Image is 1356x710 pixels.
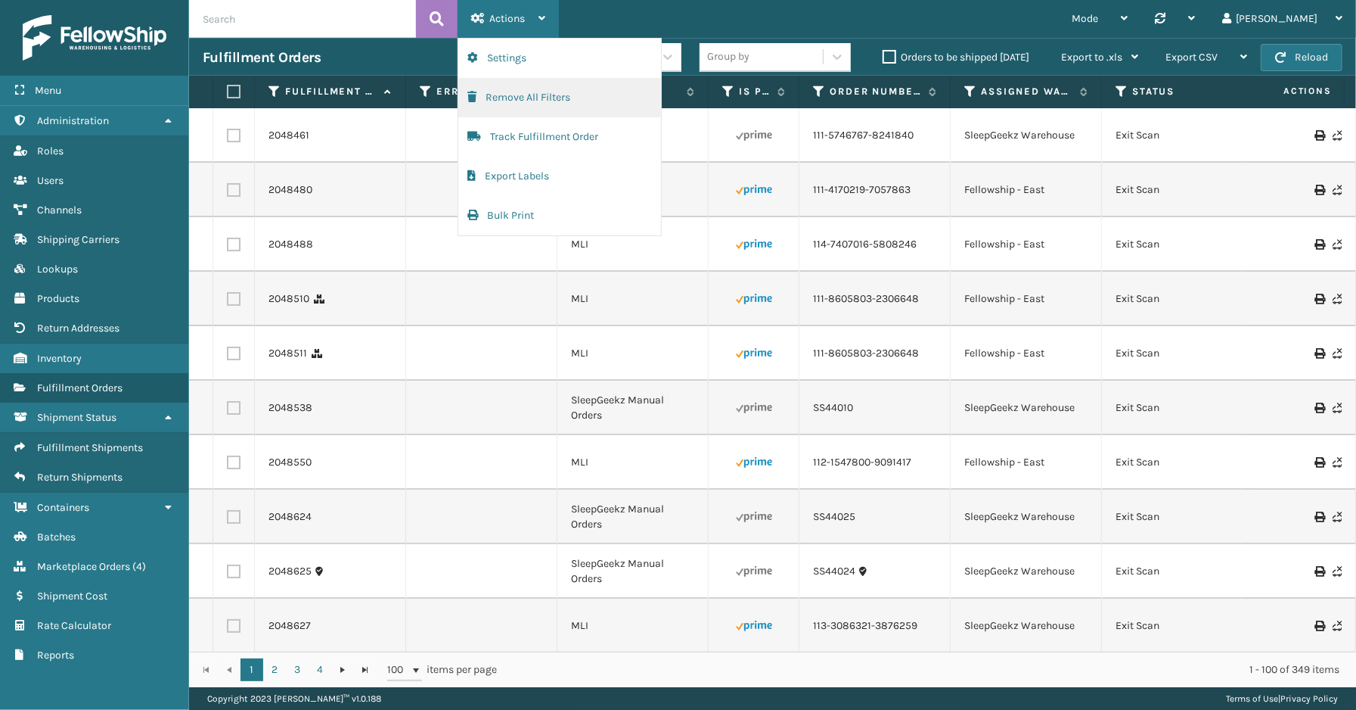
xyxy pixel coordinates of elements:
[285,85,377,98] label: Fulfillment Order Id
[1333,239,1342,250] i: Never Shipped
[331,659,354,681] a: Go to the next page
[1226,687,1338,710] div: |
[1261,44,1342,71] button: Reload
[557,599,709,653] td: MLI
[387,659,498,681] span: items per page
[1314,185,1323,195] i: Print Label
[37,501,89,514] span: Containers
[1102,326,1253,381] td: Exit Scan
[1102,108,1253,163] td: Exit Scan
[813,346,919,361] a: 111-8605803-2306648
[268,128,309,143] a: 2048461
[286,659,309,681] a: 3
[337,664,349,676] span: Go to the next page
[37,204,82,216] span: Channels
[1102,435,1253,490] td: Exit Scan
[1333,185,1342,195] i: Never Shipped
[813,400,853,416] a: SS44010
[268,182,312,198] a: 2048480
[37,531,76,543] span: Batches
[37,560,130,573] span: Marketplace Orders
[268,400,312,416] a: 2048538
[1333,566,1342,577] i: Never Shipped
[1333,294,1342,304] i: Never Shipped
[1333,403,1342,413] i: Never Shipped
[1314,457,1323,468] i: Print Label
[1314,512,1323,522] i: Print Label
[37,471,123,484] span: Return Shipments
[557,435,709,490] td: MLI
[1333,621,1342,631] i: Never Shipped
[1333,457,1342,468] i: Never Shipped
[830,85,921,98] label: Order Number
[951,217,1102,272] td: Fellowship - East
[37,322,119,335] span: Return Addresses
[309,659,331,681] a: 4
[813,291,919,307] a: 111-8605803-2306648
[1165,51,1218,64] span: Export CSV
[37,145,64,157] span: Roles
[37,590,107,603] span: Shipment Cost
[1314,621,1323,631] i: Print Label
[37,649,74,662] span: Reports
[207,687,381,710] p: Copyright 2023 [PERSON_NAME]™ v 1.0.188
[981,85,1072,98] label: Assigned Warehouse
[951,599,1102,653] td: SleepGeekz Warehouse
[458,39,661,78] button: Settings
[519,662,1339,677] div: 1 - 100 of 349 items
[203,48,321,67] h3: Fulfillment Orders
[1102,544,1253,599] td: Exit Scan
[458,196,661,235] button: Bulk Print
[813,564,855,579] a: SS44024
[951,490,1102,544] td: SleepGeekz Warehouse
[813,128,914,143] a: 111-5746767-8241840
[813,182,911,198] a: 111-4170219-7057863
[813,618,917,634] a: 113-3086321-3876259
[557,217,709,272] td: MLI
[1102,599,1253,653] td: Exit Scan
[37,114,109,127] span: Administration
[1314,294,1323,304] i: Print Label
[1333,512,1342,522] i: Never Shipped
[458,157,661,196] button: Export Labels
[1102,272,1253,326] td: Exit Scan
[436,85,528,98] label: Error
[387,662,410,677] span: 100
[1102,381,1253,435] td: Exit Scan
[263,659,286,681] a: 2
[37,619,111,632] span: Rate Calculator
[883,51,1029,64] label: Orders to be shipped [DATE]
[1226,693,1278,704] a: Terms of Use
[1236,79,1341,104] span: Actions
[813,237,917,252] a: 114-7407016-5808246
[739,85,770,98] label: Is Prime
[359,664,371,676] span: Go to the last page
[37,263,78,276] span: Lookups
[489,12,525,25] span: Actions
[557,490,709,544] td: SleepGeekz Manual Orders
[458,78,661,117] button: Remove All Filters
[557,326,709,381] td: MLI
[37,441,143,454] span: Fulfillment Shipments
[37,352,82,365] span: Inventory
[951,326,1102,381] td: Fellowship - East
[1333,130,1342,141] i: Never Shipped
[951,163,1102,217] td: Fellowship - East
[268,455,312,470] a: 2048550
[1061,51,1122,64] span: Export to .xls
[37,411,116,424] span: Shipment Status
[1102,490,1253,544] td: Exit Scan
[240,659,263,681] a: 1
[1102,163,1253,217] td: Exit Scan
[354,659,377,681] a: Go to the last page
[37,381,123,394] span: Fulfillment Orders
[1314,239,1323,250] i: Print Label
[1333,348,1342,359] i: Never Shipped
[1314,403,1323,413] i: Print Label
[268,291,309,307] a: 2048510
[951,435,1102,490] td: Fellowship - East
[813,509,855,525] a: SS44025
[268,346,307,361] a: 2048511
[37,174,64,187] span: Users
[951,544,1102,599] td: SleepGeekz Warehouse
